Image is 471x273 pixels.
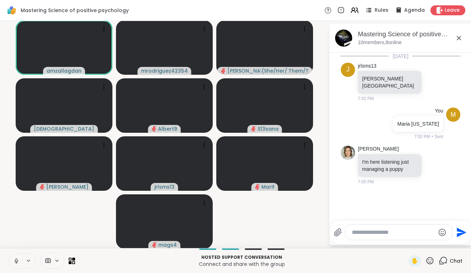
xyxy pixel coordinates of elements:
[435,107,443,115] h4: You
[261,67,308,74] span: ( She/Her/ Them/They )
[221,68,226,73] span: audio-muted
[358,146,399,153] a: [PERSON_NAME]
[434,133,443,140] span: Sent
[154,183,175,190] span: jrlsms13
[251,126,256,131] span: audio-muted
[362,158,417,173] p: I'm here listening just managing a puppy
[438,228,446,237] button: Emoji picker
[79,254,404,261] p: Hosted support conversation
[258,125,279,132] span: S13sana
[375,7,388,14] span: Rules
[40,184,45,189] span: audio-muted
[414,133,430,140] span: 7:02 PM
[335,30,352,47] img: Mastering Science of positive psychology, Oct 12
[21,7,129,14] span: Mastering Science of positive psychology
[358,95,374,102] span: 7:02 PM
[152,242,157,247] span: audio-muted
[358,39,402,46] p: 10 members, 8 online
[453,224,469,240] button: Send
[411,257,418,265] span: ✋
[6,4,18,16] img: ShareWell Logomark
[46,183,89,190] span: [PERSON_NAME]
[432,133,433,140] span: •
[34,125,94,132] span: [DEMOGRAPHIC_DATA]
[152,126,157,131] span: audio-muted
[352,229,435,236] textarea: Type your message
[451,110,456,120] span: m
[261,183,275,190] span: Marif
[397,120,439,127] p: Maria [US_STATE]
[79,261,404,268] p: Connect and share with the group
[362,75,417,89] p: [PERSON_NAME][GEOGRAPHIC_DATA]
[358,179,374,185] span: 7:05 PM
[158,125,177,132] span: Albert9
[341,146,355,160] img: https://sharewell-space-live.sfo3.digitaloceanspaces.com/user-generated/9c859989-5879-4ef0-96bf-1...
[227,67,261,74] span: [PERSON_NAME]
[445,7,460,14] span: Leave
[47,67,81,74] span: amzallagdan
[404,7,425,14] span: Agenda
[141,67,188,74] span: mrodriguez42354
[388,53,413,60] span: [DATE]
[358,63,376,70] a: jrlsms13
[158,241,177,248] span: mags4
[255,184,260,189] span: audio-muted
[450,257,462,264] span: Chat
[346,65,350,74] span: j
[358,30,466,39] div: Mastering Science of positive psychology, [DATE]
